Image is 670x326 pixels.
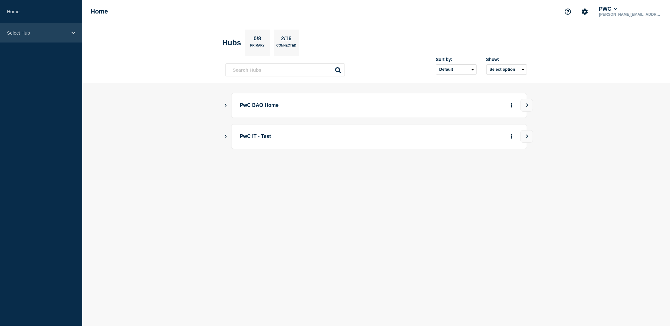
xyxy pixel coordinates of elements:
div: Sort by: [436,57,477,62]
h2: Hubs [222,38,241,47]
p: [PERSON_NAME][EMAIL_ADDRESS][PERSON_NAME][DOMAIN_NAME] [598,12,663,17]
button: Support [561,5,575,18]
button: View [520,99,533,112]
button: PWC [598,6,618,12]
p: Connected [276,44,296,50]
p: PwC IT - Test [240,131,414,142]
p: PwC BAO Home [240,100,414,111]
button: More actions [508,100,516,111]
button: View [520,130,533,143]
select: Sort by [436,64,477,75]
p: Select Hub [7,30,67,36]
button: More actions [508,131,516,142]
p: 0/8 [251,36,264,44]
button: Select option [486,64,527,75]
div: Show: [486,57,527,62]
p: Primary [250,44,265,50]
button: Show Connected Hubs [224,134,227,139]
p: 2/16 [279,36,294,44]
input: Search Hubs [226,64,345,76]
button: Show Connected Hubs [224,103,227,108]
h1: Home [90,8,108,15]
button: Account settings [578,5,591,18]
